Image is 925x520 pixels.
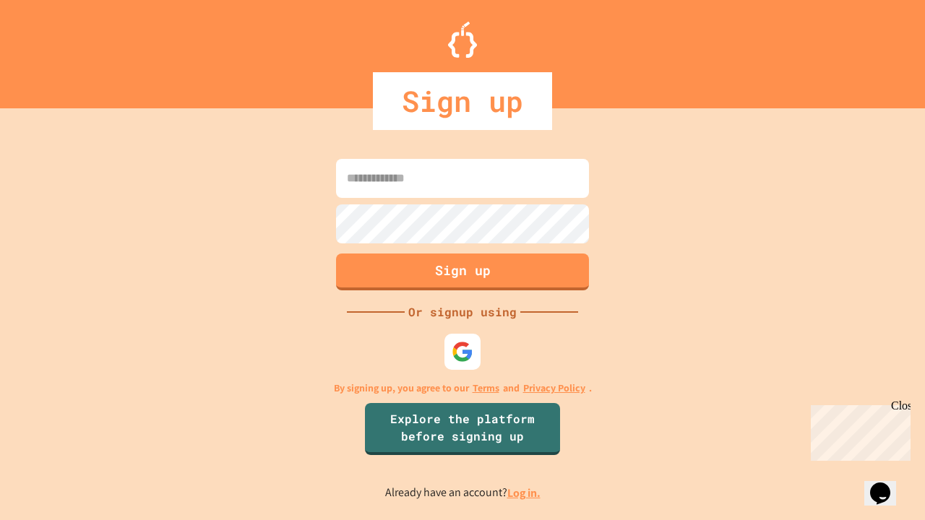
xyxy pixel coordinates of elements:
[6,6,100,92] div: Chat with us now!Close
[405,303,520,321] div: Or signup using
[448,22,477,58] img: Logo.svg
[334,381,592,396] p: By signing up, you agree to our and .
[385,484,541,502] p: Already have an account?
[373,72,552,130] div: Sign up
[805,399,911,461] iframe: chat widget
[365,403,560,455] a: Explore the platform before signing up
[452,341,473,363] img: google-icon.svg
[336,253,589,290] button: Sign up
[523,381,585,396] a: Privacy Policy
[473,381,499,396] a: Terms
[507,485,541,500] a: Log in.
[864,462,911,506] iframe: chat widget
